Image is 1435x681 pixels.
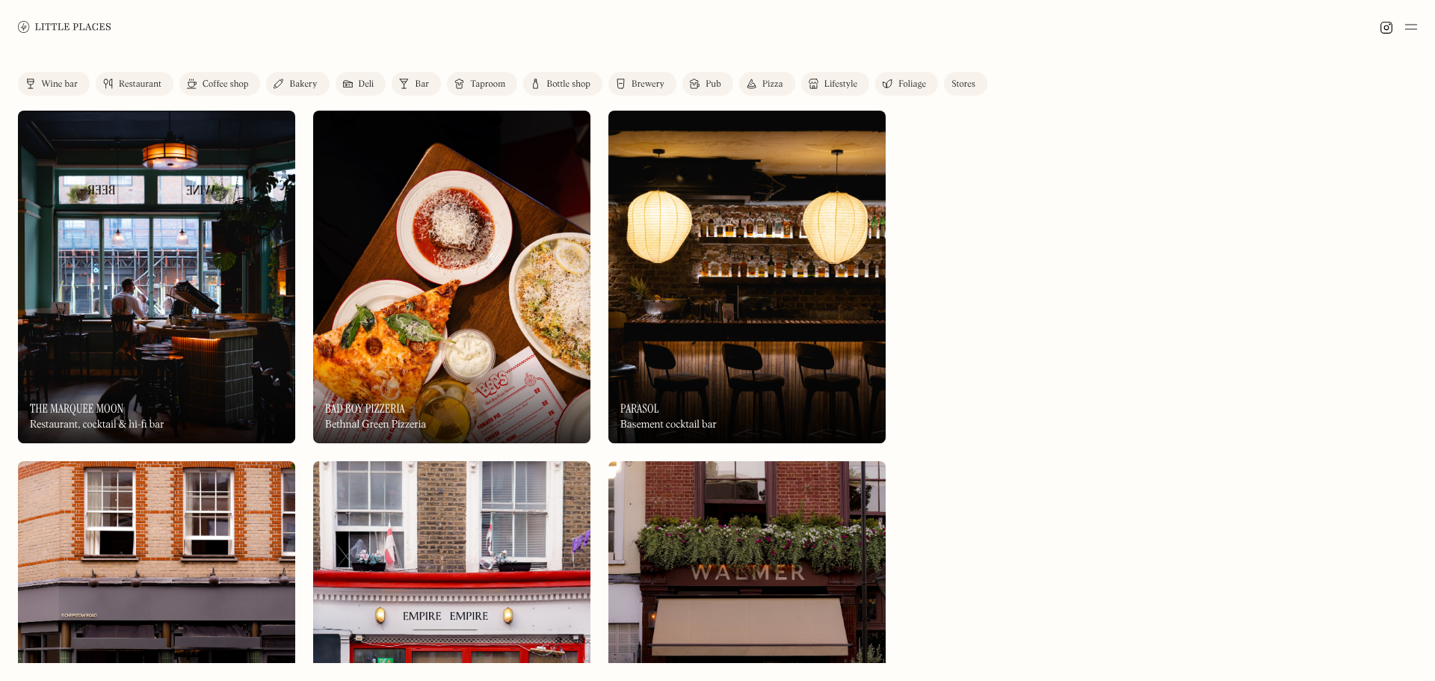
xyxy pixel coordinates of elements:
a: Bottle shop [523,72,602,96]
div: Foliage [898,80,926,89]
div: Pizza [762,80,783,89]
div: Coffee shop [203,80,248,89]
a: Bar [392,72,441,96]
a: Stores [944,72,987,96]
img: Parasol [608,111,886,443]
div: Wine bar [41,80,78,89]
a: Pizza [739,72,795,96]
div: Bottle shop [546,80,590,89]
a: Foliage [875,72,938,96]
a: The Marquee MoonThe Marquee MoonThe Marquee MoonRestaurant, cocktail & hi-fi bar [18,111,295,443]
div: Bar [415,80,429,89]
a: ParasolParasolParasolBasement cocktail bar [608,111,886,443]
a: Wine bar [18,72,90,96]
div: Restaurant, cocktail & hi-fi bar [30,419,164,431]
a: Lifestyle [801,72,869,96]
a: Bad Boy PizzeriaBad Boy PizzeriaBad Boy PizzeriaBethnal Green Pizzeria [313,111,590,443]
div: Lifestyle [824,80,857,89]
a: Restaurant [96,72,173,96]
a: Taproom [447,72,517,96]
img: The Marquee Moon [18,111,295,443]
div: Bakery [289,80,317,89]
div: Taproom [470,80,505,89]
a: Coffee shop [179,72,260,96]
a: Deli [336,72,386,96]
div: Basement cocktail bar [620,419,717,431]
div: Deli [359,80,374,89]
div: Bethnal Green Pizzeria [325,419,426,431]
a: Pub [682,72,733,96]
div: Restaurant [119,80,161,89]
img: Bad Boy Pizzeria [313,111,590,443]
h3: The Marquee Moon [30,401,123,416]
div: Stores [951,80,975,89]
div: Pub [706,80,721,89]
a: Brewery [608,72,676,96]
a: Bakery [266,72,329,96]
h3: Parasol [620,401,659,416]
h3: Bad Boy Pizzeria [325,401,405,416]
div: Brewery [632,80,664,89]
